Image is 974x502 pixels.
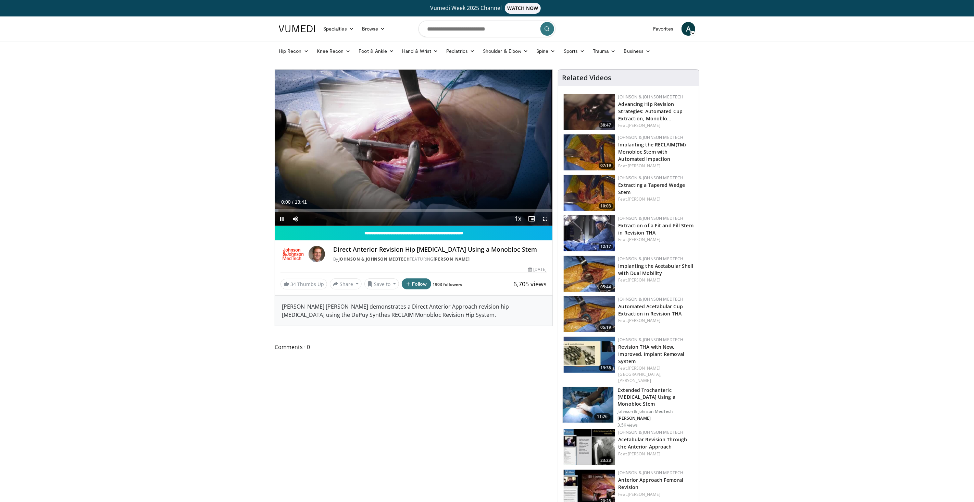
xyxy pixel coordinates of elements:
img: d5b2f4bf-f70e-4130-8279-26f7233142ac.150x105_q85_crop-smart_upscale.jpg [564,296,615,332]
img: 9f1a5b5d-2ba5-4c40-8e0c-30b4b8951080.150x105_q85_crop-smart_upscale.jpg [564,94,615,130]
a: A [682,22,695,36]
a: 38:47 [564,94,615,130]
button: Mute [289,212,302,226]
a: [PERSON_NAME][GEOGRAPHIC_DATA], [619,365,662,377]
a: Johnson & Johnson MedTech [619,215,684,221]
span: 19:38 [599,365,613,371]
span: 23:23 [599,457,613,464]
span: Comments 0 [275,343,553,351]
a: Business [620,44,655,58]
div: Feat. [619,365,694,384]
a: Johnson & Johnson MedTech [619,175,684,181]
h4: Direct Anterior Revision Hip [MEDICAL_DATA] Using a Monobloc Stem [333,246,547,253]
span: 38:47 [599,122,613,128]
span: 11:26 [594,413,611,420]
a: Favorites [649,22,677,36]
a: Specialties [319,22,358,36]
p: 3.5K views [618,422,638,428]
a: [PERSON_NAME] [628,237,660,242]
img: Johnson & Johnson MedTech [280,246,306,262]
img: ffc33e66-92ed-4f11-95c4-0a160745ec3c.150x105_q85_crop-smart_upscale.jpg [564,134,615,170]
a: Johnson & Johnson MedTech [619,470,684,476]
img: 1ca38626-f2c9-4982-b00b-02fe77e27eac.150x105_q85_crop-smart_upscale.jpg [563,387,613,423]
span: 0:00 [281,199,290,205]
a: Johnson & Johnson MedTech [619,296,684,302]
a: 12:17 [564,215,615,251]
button: Playback Rate [511,212,525,226]
video-js: Video Player [275,70,552,226]
div: Feat. [619,196,694,202]
a: 05:44 [564,256,615,292]
a: [PERSON_NAME] [628,318,660,323]
a: [PERSON_NAME] [628,277,660,283]
div: Feat. [619,237,694,243]
div: Feat. [619,491,694,498]
span: 12:17 [599,243,613,250]
div: [DATE] [528,266,547,273]
a: Johnson & Johnson MedTech [619,337,684,343]
a: Vumedi Week 2025 ChannelWATCH NOW [280,3,694,14]
a: Hand & Wrist [398,44,442,58]
img: 0b84e8e2-d493-4aee-915d-8b4f424ca292.150x105_q85_crop-smart_upscale.jpg [564,175,615,211]
a: Trauma [589,44,620,58]
a: Advancing Hip Revision Strategies: Automated Cup Extraction, Monoblo… [619,101,683,122]
a: 19:38 [564,337,615,373]
span: / [292,199,294,205]
a: [PERSON_NAME] [628,122,660,128]
a: 1903 followers [433,282,462,287]
a: Anterior Approach Femoral Revision [619,477,684,490]
a: Hip Recon [275,44,313,58]
a: 23:23 [564,429,615,465]
a: 11:26 Extended Trochanteric [MEDICAL_DATA] Using a Monobloc Stem Johnson & Johnson MedTech [PERSO... [562,387,695,428]
a: Knee Recon [313,44,355,58]
div: Feat. [619,318,694,324]
input: Search topics, interventions [419,21,555,37]
img: 9c1ab193-c641-4637-bd4d-10334871fca9.150x105_q85_crop-smart_upscale.jpg [564,256,615,292]
a: [PERSON_NAME] [619,378,651,383]
a: Johnson & Johnson MedTech [619,256,684,262]
h4: Related Videos [562,74,612,82]
span: 05:44 [599,284,613,290]
p: Johnson & Johnson MedTech [618,409,695,414]
img: Avatar [309,246,325,262]
a: Extraction of a Fit and Fill Stem in Revision THA [619,222,694,236]
a: 34 Thumbs Up [280,279,327,289]
span: WATCH NOW [505,3,541,14]
button: Fullscreen [539,212,552,226]
span: 05:19 [599,324,613,331]
button: Pause [275,212,289,226]
a: Extracting a Tapered Wedge Stem [619,182,685,195]
a: 05:19 [564,296,615,332]
span: 13:41 [295,199,307,205]
button: Share [330,278,362,289]
span: 10:03 [599,203,613,209]
a: Sports [560,44,589,58]
span: 07:19 [599,163,613,169]
a: 07:19 [564,134,615,170]
button: Enable picture-in-picture mode [525,212,539,226]
div: [PERSON_NAME] [PERSON_NAME] demonstrates a Direct Anterior Approach revision hip [MEDICAL_DATA] u... [275,296,552,326]
a: [PERSON_NAME] [628,451,660,457]
a: Acetabular Revision Through the Anterior Approach [619,436,687,450]
h3: Extended Trochanteric [MEDICAL_DATA] Using a Monobloc Stem [618,387,695,407]
a: [PERSON_NAME] [628,163,660,169]
a: Johnson & Johnson MedTech [619,94,684,100]
a: Browse [358,22,389,36]
span: 6,705 views [514,280,547,288]
div: Feat. [619,277,694,283]
a: Shoulder & Elbow [479,44,532,58]
div: Feat. [619,163,694,169]
button: Follow [402,278,431,289]
a: [PERSON_NAME] [628,196,660,202]
a: Johnson & Johnson MedTech [619,134,684,140]
img: 1909dbd7-7378-4b4a-804d-6fb1b7e128d0.150x105_q85_crop-smart_upscale.jpg [564,429,615,465]
a: Spine [532,44,559,58]
a: [PERSON_NAME] [434,256,470,262]
a: Automated Acetabular Cup Extraction in Revision THA [619,303,683,317]
div: Feat. [619,451,694,457]
img: 82aed312-2a25-4631-ae62-904ce62d2708.150x105_q85_crop-smart_upscale.jpg [564,215,615,251]
button: Save to [364,278,399,289]
div: By FEATURING [333,256,547,262]
a: Foot & Ankle [355,44,398,58]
